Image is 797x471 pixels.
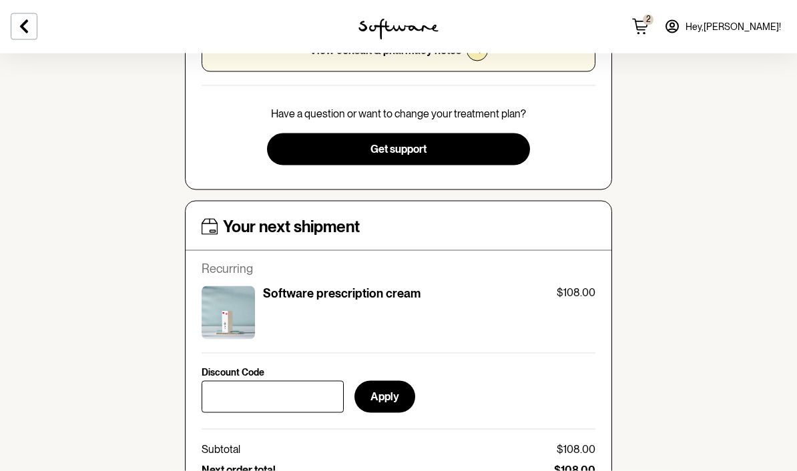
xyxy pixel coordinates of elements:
[223,217,360,237] h4: Your next shipment
[557,443,595,456] p: $108.00
[557,286,595,299] p: $108.00
[686,21,781,33] span: Hey, [PERSON_NAME] !
[656,11,789,43] a: Hey,[PERSON_NAME]!
[643,15,653,24] span: 2
[358,19,439,40] img: software logo
[202,443,240,456] p: Subtotal
[267,133,529,165] button: Get support
[202,286,255,340] img: cktujd3cr00003e5xydhm4e2c.jpg
[271,107,526,120] p: Have a question or want to change your treatment plan?
[202,367,264,378] p: Discount Code
[354,381,415,413] button: Apply
[263,286,421,301] p: Software prescription cream
[370,143,427,155] span: Get support
[202,262,595,276] p: Recurring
